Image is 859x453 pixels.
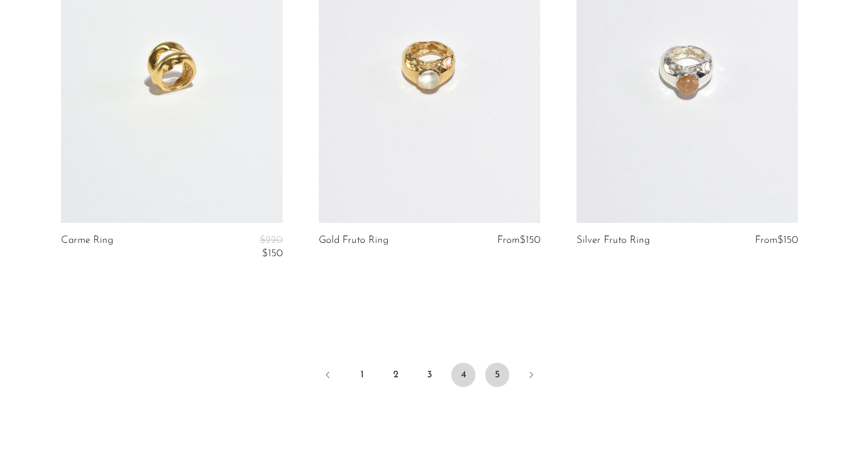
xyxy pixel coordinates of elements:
a: Gold Fruto Ring [319,235,388,246]
a: Carme Ring [61,235,113,260]
span: $150 [520,235,540,245]
span: $220 [260,235,283,245]
a: 1 [350,363,374,387]
a: Next [519,363,543,389]
a: 2 [384,363,408,387]
span: 4 [451,363,475,387]
span: $150 [777,235,798,245]
a: 5 [485,363,509,387]
div: From [739,235,798,246]
a: Silver Fruto Ring [576,235,650,246]
a: Previous [316,363,340,389]
span: $150 [262,248,283,259]
div: From [481,235,540,246]
a: 3 [417,363,442,387]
